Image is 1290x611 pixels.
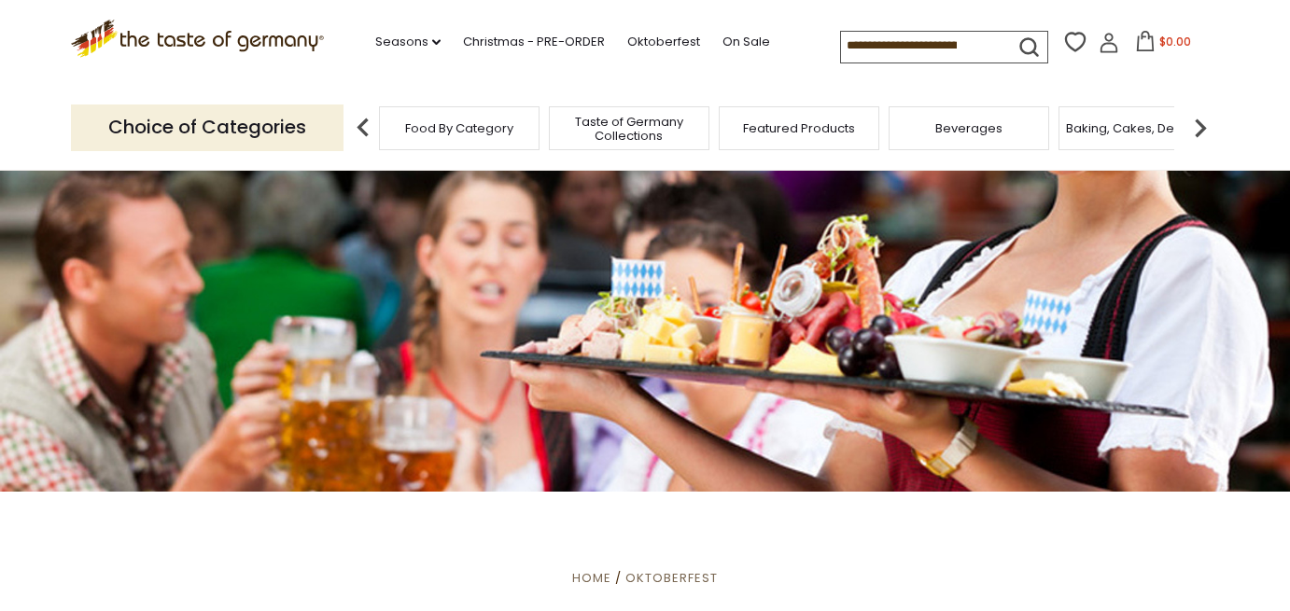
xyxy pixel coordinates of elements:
[1159,34,1191,49] span: $0.00
[743,121,855,135] a: Featured Products
[627,32,700,52] a: Oktoberfest
[71,104,344,150] p: Choice of Categories
[375,32,441,52] a: Seasons
[344,109,382,146] img: previous arrow
[1066,121,1211,135] a: Baking, Cakes, Desserts
[1123,31,1202,59] button: $0.00
[722,32,770,52] a: On Sale
[1182,109,1219,146] img: next arrow
[405,121,513,135] a: Food By Category
[625,569,718,587] a: Oktoberfest
[463,32,605,52] a: Christmas - PRE-ORDER
[935,121,1003,135] a: Beverages
[554,115,704,143] a: Taste of Germany Collections
[572,569,611,587] a: Home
